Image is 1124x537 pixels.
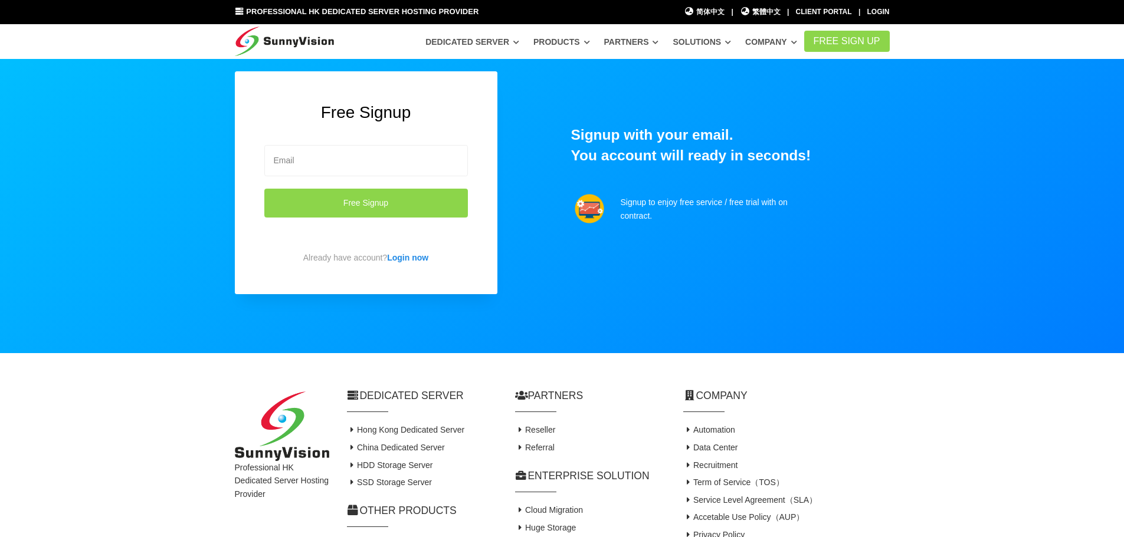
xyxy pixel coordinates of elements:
a: Cloud Migration [515,505,584,515]
a: 简体中文 [684,6,725,18]
a: FREE Sign Up [804,31,890,52]
input: Email [264,145,468,176]
a: Login now [387,253,428,262]
a: Dedicated Server [425,31,519,52]
h2: Enterprise Solution [515,469,666,483]
img: support.png [575,194,604,223]
a: Recruitment [683,460,738,470]
a: Reseller [515,425,556,434]
h2: Free Signup [264,101,468,124]
a: China Dedicated Server [347,443,445,452]
a: HDD Storage Server [347,460,433,470]
a: Huge Storage [515,523,576,532]
a: Login [867,8,890,16]
img: SunnyVision Limited [235,391,329,462]
a: Referral [515,443,555,452]
h2: Dedicated Server [347,388,497,403]
a: Hong Kong Dedicated Server [347,425,465,434]
button: Free Signup [264,189,468,218]
a: Company [745,31,797,52]
a: Data Center [683,443,738,452]
li: | [731,6,733,18]
a: Partners [604,31,659,52]
h1: Signup with your email. You account will ready in seconds! [571,125,890,166]
h2: Partners [515,388,666,403]
p: Signup to enjoy free service / free trial with on contract. [621,196,806,222]
a: 繁體中文 [740,6,781,18]
li: | [858,6,860,18]
h2: Company [683,388,890,403]
a: SSD Storage Server [347,477,432,487]
a: Automation [683,425,735,434]
a: Service Level Agreement（SLA） [683,495,818,505]
a: Products [533,31,590,52]
h2: Other Products [347,503,497,518]
a: Solutions [673,31,731,52]
a: Term of Service（TOS） [683,477,784,487]
a: Accetable Use Policy（AUP） [683,512,805,522]
span: Professional HK Dedicated Server Hosting Provider [246,7,479,16]
a: Client Portal [796,8,852,16]
p: Already have account? [264,251,468,264]
li: | [787,6,789,18]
